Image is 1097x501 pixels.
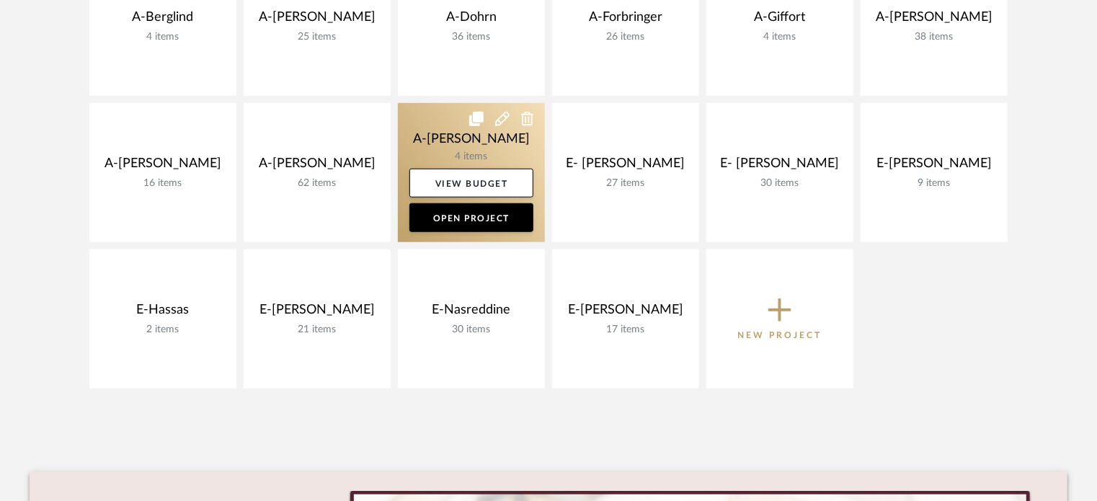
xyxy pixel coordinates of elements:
[409,9,533,31] div: A-Dohrn
[718,9,842,31] div: A-Giffort
[409,203,533,232] a: Open Project
[706,249,853,389] button: New Project
[718,177,842,190] div: 30 items
[101,324,225,336] div: 2 items
[564,9,688,31] div: A-Forbringer
[255,302,379,324] div: E-[PERSON_NAME]
[409,324,533,336] div: 30 items
[564,156,688,177] div: E- [PERSON_NAME]
[101,9,225,31] div: A-Berglind
[255,156,379,177] div: A-[PERSON_NAME]
[718,156,842,177] div: E- [PERSON_NAME]
[564,324,688,336] div: 17 items
[872,31,996,43] div: 38 items
[872,9,996,31] div: A-[PERSON_NAME]
[718,31,842,43] div: 4 items
[255,324,379,336] div: 21 items
[872,156,996,177] div: E-[PERSON_NAME]
[409,31,533,43] div: 36 items
[101,177,225,190] div: 16 items
[255,9,379,31] div: A-[PERSON_NAME]
[255,31,379,43] div: 25 items
[409,302,533,324] div: E-Nasreddine
[564,31,688,43] div: 26 items
[101,156,225,177] div: A-[PERSON_NAME]
[255,177,379,190] div: 62 items
[409,169,533,198] a: View Budget
[564,177,688,190] div: 27 items
[738,328,822,342] p: New Project
[101,302,225,324] div: E-Hassas
[872,177,996,190] div: 9 items
[101,31,225,43] div: 4 items
[564,302,688,324] div: E-[PERSON_NAME]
